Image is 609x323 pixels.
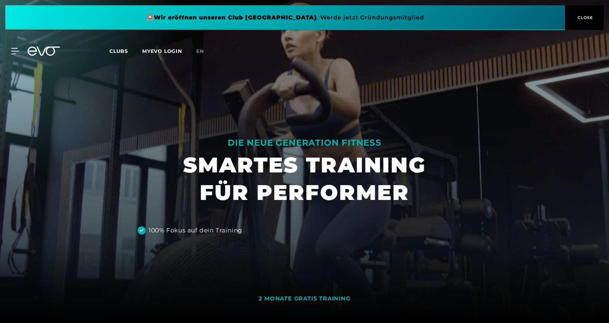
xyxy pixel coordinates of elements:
[109,48,142,54] a: Clubs
[109,48,128,54] span: Clubs
[196,47,212,55] a: en
[576,14,593,21] span: CLOSE
[183,137,426,148] div: DIE NEUE GENERATION FITNESS
[142,48,182,54] a: MYEVO LOGIN
[183,151,426,206] h1: SMARTES TRAINING FÜR PERFORMER
[149,226,242,235] div: 100% Fokus auf dein Training
[196,48,204,54] span: en
[565,5,604,30] button: CLOSE
[259,295,350,303] div: 2 MONATE GRATIS TRAINING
